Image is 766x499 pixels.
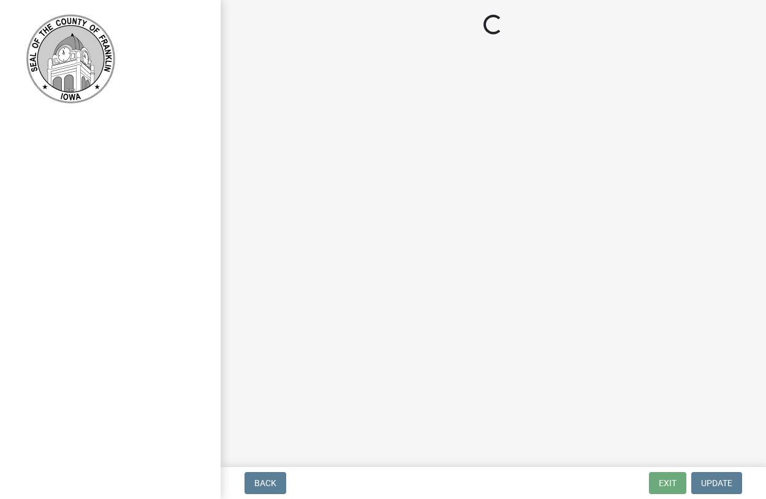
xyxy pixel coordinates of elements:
button: Exit [649,472,686,494]
img: Franklin County, Iowa [25,13,116,105]
span: Update [701,478,732,488]
button: Back [245,472,286,494]
button: Update [691,472,742,494]
span: Back [254,478,276,488]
